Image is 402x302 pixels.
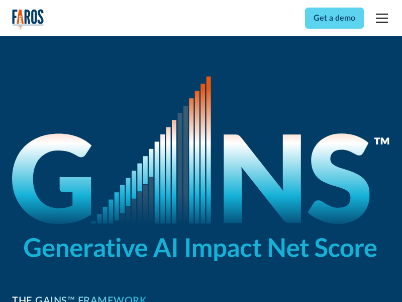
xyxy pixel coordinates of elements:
[12,9,44,30] img: Logo of the analytics and reporting company Faros.
[370,6,390,30] div: menu
[12,77,390,261] img: GAINS - the Generative AI Impact Net Score logo
[305,8,364,29] a: Get a demo
[12,9,44,30] a: home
